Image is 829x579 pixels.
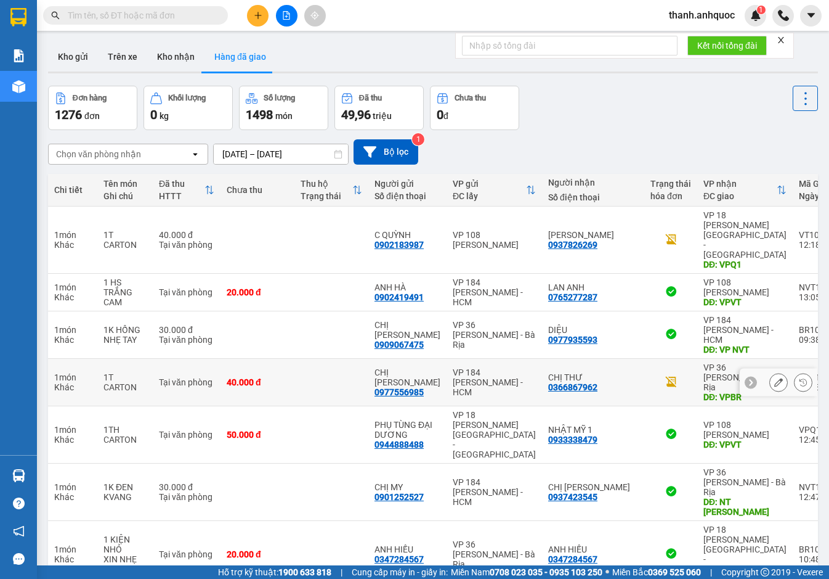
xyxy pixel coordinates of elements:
div: VP 36 [PERSON_NAME] - Bà Rịa [453,540,536,569]
div: Khác [54,435,91,445]
div: Khác [54,554,91,564]
span: 49,96 [341,107,371,122]
div: Sửa đơn hàng [769,373,788,392]
div: VP 18 [PERSON_NAME][GEOGRAPHIC_DATA] - [GEOGRAPHIC_DATA] [453,410,536,459]
span: plus [254,11,262,20]
div: CHỊ MY [374,482,440,492]
div: 1 KIỆN NHỎ [103,535,147,554]
div: 1T CARTON [103,372,147,392]
span: Miền Bắc [612,565,701,579]
span: copyright [761,568,769,577]
div: VP 36 [PERSON_NAME] - Bà Rịa [453,320,536,350]
div: Chi tiết [54,185,91,195]
input: Select a date range. [214,144,348,164]
div: Ghi chú [103,191,147,201]
span: món [275,111,293,121]
div: 0944888488 [374,440,424,450]
div: 20.000 đ [227,549,288,559]
button: Số lượng1498món [239,86,328,130]
div: 1T CARTON [103,230,147,250]
div: Người gửi [374,179,440,189]
button: file-add [276,5,297,27]
div: Chọn văn phòng nhận [56,148,141,160]
div: ANH HÀ [374,282,440,292]
span: 0 [437,107,443,122]
div: 1 món [54,482,91,492]
svg: open [190,149,200,159]
span: message [13,553,25,565]
div: DIỆU [548,325,638,335]
img: warehouse-icon [12,80,25,93]
div: Người nhận [548,178,638,187]
div: Tại văn phòng [159,287,214,297]
div: Thu hộ [301,179,352,189]
span: 1276 [55,107,82,122]
div: 1 món [54,282,91,292]
sup: 1 [757,6,766,14]
div: VP 18 [PERSON_NAME][GEOGRAPHIC_DATA] - [GEOGRAPHIC_DATA] [703,210,787,260]
span: notification [13,525,25,537]
div: Trạng thái [301,191,352,201]
div: Chưa thu [227,185,288,195]
button: aim [304,5,326,27]
input: Nhập số tổng đài [462,36,677,55]
div: DĐ: VPBR [703,392,787,402]
div: 0765277287 [548,292,597,302]
img: logo-vxr [10,8,26,27]
div: Tại văn phòng [159,549,214,559]
div: CHỊ VÂN [374,320,440,340]
th: Toggle SortBy [294,174,368,207]
div: Đã thu [359,94,382,102]
div: 0933338479 [548,435,597,445]
div: C QUỲNH [374,230,440,240]
div: DĐ: VP NVT [703,345,787,355]
div: 0909067475 [374,340,424,350]
button: Hàng đã giao [204,42,276,72]
div: ANH HIẾU [374,544,440,554]
span: 1 [759,6,763,14]
div: Tại văn phòng [159,430,214,440]
button: Đã thu49,96 triệu [334,86,424,130]
strong: 0369 525 060 [648,567,701,577]
div: 0977935593 [548,335,597,345]
span: triệu [373,111,392,121]
div: VP 108 [PERSON_NAME] [703,420,787,440]
div: 0347284567 [374,554,424,564]
div: VP 108 [PERSON_NAME] [703,277,787,297]
div: Chưa thu [455,94,486,102]
button: plus [247,5,269,27]
span: 1498 [246,107,273,122]
span: 0 [150,107,157,122]
div: 1TH CARTON [103,425,147,445]
strong: 1900 633 818 [278,567,331,577]
div: Khác [54,240,91,250]
div: VP gửi [453,179,526,189]
button: Kho gửi [48,42,98,72]
div: Số điện thoại [374,191,440,201]
span: file-add [282,11,291,20]
div: CHỊ THƯ [548,372,638,382]
div: DĐ: NT CHU HẢI [703,497,787,517]
div: 1 món [54,230,91,240]
div: 1 món [54,372,91,382]
div: 40.000 đ [159,230,214,240]
span: aim [310,11,319,20]
span: đơn [84,111,100,121]
div: VP 184 [PERSON_NAME] - HCM [453,477,536,507]
div: 0902419491 [374,292,424,302]
div: CHỊ LAN [548,482,638,492]
button: Kho nhận [147,42,204,72]
div: VP 184 [PERSON_NAME] - HCM [453,277,536,307]
div: hóa đơn [650,191,691,201]
div: 0902183987 [374,240,424,250]
div: DĐ: VPVT [703,297,787,307]
span: | [710,565,712,579]
div: VP 184 [PERSON_NAME] - HCM [453,368,536,397]
span: search [51,11,60,20]
div: Đơn hàng [73,94,107,102]
div: 30.000 đ [159,482,214,492]
div: 50.000 đ [227,430,288,440]
div: ĐC giao [703,191,777,201]
th: Toggle SortBy [153,174,220,207]
div: PHỤ TÙNG ĐẠI DƯƠNG [374,420,440,440]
